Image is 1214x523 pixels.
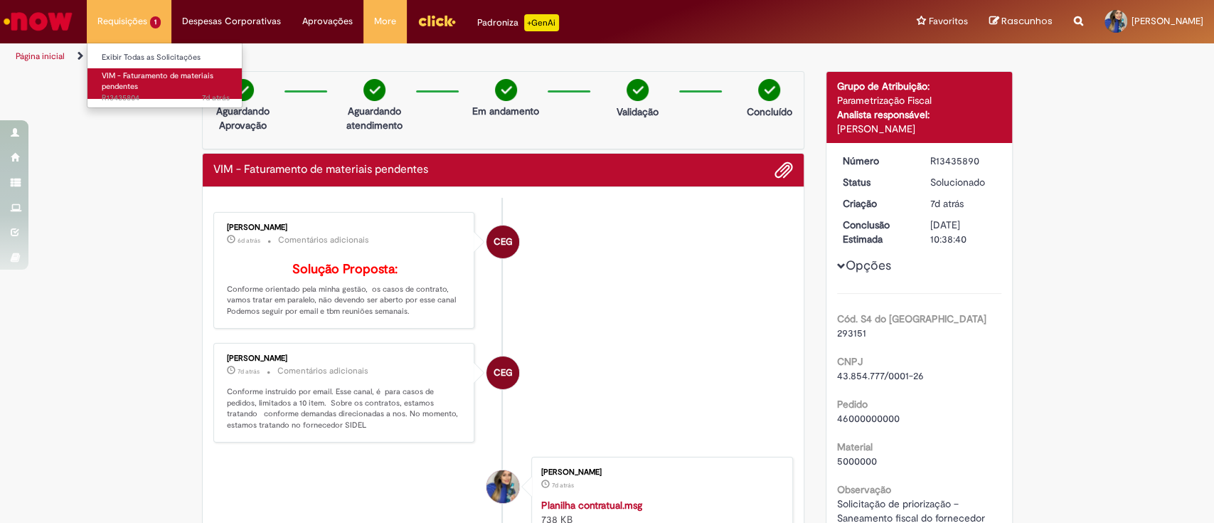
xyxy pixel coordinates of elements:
span: 7d atrás [202,93,230,103]
p: Aguardando Aprovação [208,104,277,132]
div: Parametrização Fiscal [837,93,1001,107]
span: CEG [494,356,513,390]
p: Validação [617,105,659,119]
div: Solucionado [930,175,996,189]
small: Comentários adicionais [278,234,369,246]
span: 43.854.777/0001-26 [837,369,924,382]
img: check-circle-green.png [363,79,385,101]
ul: Trilhas de página [11,43,799,70]
ul: Requisições [87,43,243,108]
small: Comentários adicionais [277,365,368,377]
img: ServiceNow [1,7,75,36]
dt: Número [832,154,920,168]
b: CNPJ [837,355,863,368]
p: Em andamento [472,104,539,118]
span: Rascunhos [1001,14,1053,28]
button: Adicionar anexos [774,161,793,179]
span: Despesas Corporativas [182,14,281,28]
span: Favoritos [929,14,968,28]
time: 21/08/2025 11:53:48 [930,197,964,210]
time: 21/08/2025 13:17:45 [238,367,260,376]
div: [PERSON_NAME] [227,354,464,363]
div: [PERSON_NAME] [541,468,778,477]
span: 5000000 [837,455,877,467]
img: check-circle-green.png [758,79,780,101]
dt: Conclusão Estimada [832,218,920,246]
span: 46000000000 [837,412,900,425]
span: R13435804 [102,93,230,104]
span: More [374,14,396,28]
p: Aguardando atendimento [340,104,409,132]
a: Planilha contratual.msg [541,499,642,512]
span: Aprovações [302,14,353,28]
span: 7d atrás [238,367,260,376]
img: check-circle-green.png [627,79,649,101]
a: Exibir Todas as Solicitações [87,50,244,65]
b: Observação [837,483,891,496]
p: Concluído [746,105,792,119]
p: Conforme orientado pela minha gestão, os casos de contrato, vamos tratar em paralelo, não devendo... [227,263,464,317]
div: Analista responsável: [837,107,1001,122]
span: VIM - Faturamento de materiais pendentes [102,70,213,93]
time: 21/08/2025 11:39:48 [202,93,230,103]
a: Aberto R13435804 : VIM - Faturamento de materiais pendentes [87,68,244,99]
span: 293151 [837,327,866,339]
div: [PERSON_NAME] [837,122,1001,136]
div: Julia Roberta Silva Lino [486,470,519,503]
span: 1 [150,16,161,28]
h2: VIM - Faturamento de materiais pendentes Histórico de tíquete [213,164,428,176]
div: [PERSON_NAME] [227,223,464,232]
span: 6d atrás [238,236,260,245]
span: Requisições [97,14,147,28]
b: Cód. S4 do [GEOGRAPHIC_DATA] [837,312,986,325]
img: check-circle-green.png [495,79,517,101]
img: click_logo_yellow_360x200.png [417,10,456,31]
p: +GenAi [524,14,559,31]
div: Cristiano Eduardo Gomes Fernandes [486,356,519,389]
b: Pedido [837,398,868,411]
span: [PERSON_NAME] [1132,15,1203,27]
b: Material [837,440,873,453]
div: Padroniza [477,14,559,31]
time: 21/08/2025 15:23:48 [238,236,260,245]
div: Cristiano Eduardo Gomes Fernandes [486,226,519,258]
span: CEG [494,225,513,259]
dt: Status [832,175,920,189]
b: Solução Proposta: [292,261,398,278]
span: 7d atrás [930,197,964,210]
div: Grupo de Atribuição: [837,79,1001,93]
div: 21/08/2025 11:53:48 [930,196,996,211]
img: check-circle-green.png [232,79,254,101]
div: R13435890 [930,154,996,168]
div: [DATE] 10:38:40 [930,218,996,246]
span: 7d atrás [552,481,574,490]
p: Conforme instruido por email. Esse canal, é para casos de pedidos, limitados a 10 item. Sobre os ... [227,386,464,431]
a: Página inicial [16,51,65,62]
a: Rascunhos [989,15,1053,28]
time: 21/08/2025 11:52:54 [552,481,574,490]
dt: Criação [832,196,920,211]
